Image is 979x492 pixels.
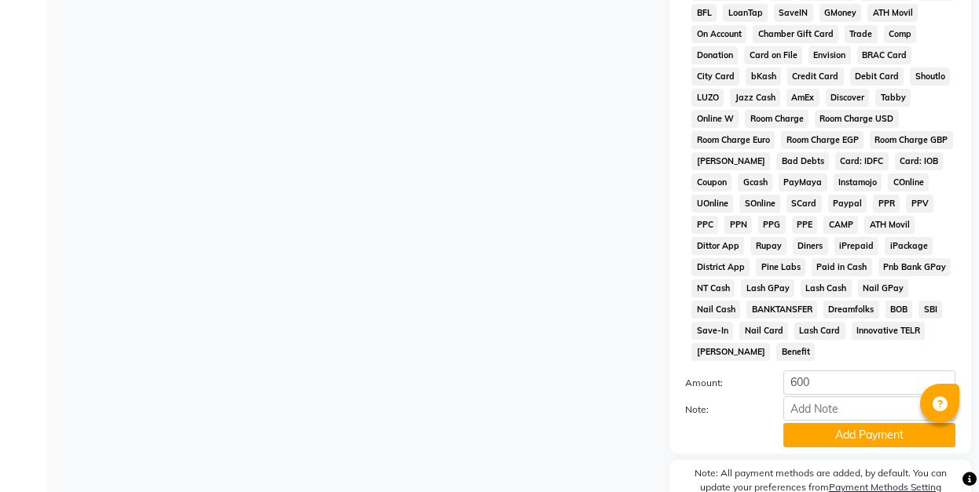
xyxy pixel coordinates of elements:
[691,131,775,149] span: Room Charge Euro
[793,237,828,255] span: Diners
[888,173,929,191] span: COnline
[758,216,786,234] span: PPG
[691,216,718,234] span: PPC
[691,46,738,64] span: Donation
[834,173,882,191] span: Instamojo
[730,89,780,107] span: Jazz Cash
[673,376,772,390] label: Amount:
[691,258,750,276] span: District App
[870,131,953,149] span: Room Charge GBP
[774,4,813,22] span: SaveIN
[691,343,770,361] span: [PERSON_NAME]
[885,301,913,319] span: BOB
[835,152,889,170] span: Card: IDFC
[779,173,827,191] span: PayMaya
[834,237,879,255] span: iPrepaid
[673,403,772,417] label: Note:
[828,195,867,213] span: Paypal
[783,396,955,421] input: Add Note
[691,279,735,297] span: NT Cash
[691,25,746,43] span: On Account
[878,258,951,276] span: Pnb Bank GPay
[691,237,744,255] span: Dittor App
[783,370,955,395] input: Amount
[873,195,900,213] span: PPR
[786,195,822,213] span: SCard
[819,4,862,22] span: GMoney
[691,4,717,22] span: BFL
[691,89,724,107] span: LUZO
[745,110,808,128] span: Room Charge
[808,46,851,64] span: Envision
[918,301,942,319] span: SBI
[739,322,788,340] span: Nail Card
[910,67,950,86] span: Shoutlo
[746,67,781,86] span: bKash
[738,173,772,191] span: Gcash
[857,46,912,64] span: BRAC Card
[786,89,819,107] span: AmEx
[864,216,915,234] span: ATH Movil
[776,152,829,170] span: Bad Debts
[753,25,838,43] span: Chamber Gift Card
[739,195,780,213] span: SOnline
[787,67,844,86] span: Credit Card
[691,322,733,340] span: Save-In
[858,279,909,297] span: Nail GPay
[823,301,879,319] span: Dreamfolks
[815,110,899,128] span: Room Charge USD
[794,322,845,340] span: Lash Card
[875,89,911,107] span: Tabby
[724,216,752,234] span: PPN
[691,195,733,213] span: UOnline
[776,343,815,361] span: Benefit
[691,301,740,319] span: Nail Cash
[845,25,878,43] span: Trade
[783,423,955,447] button: Add Payment
[741,279,794,297] span: Lash GPay
[691,67,739,86] span: City Card
[756,258,805,276] span: Pine Labs
[691,110,739,128] span: Online W
[867,4,918,22] span: ATH Movil
[823,216,858,234] span: CAMP
[781,131,863,149] span: Room Charge EGP
[812,258,872,276] span: Paid in Cash
[852,322,926,340] span: Innovative TELR
[746,301,817,319] span: BANKTANSFER
[906,195,933,213] span: PPV
[826,89,870,107] span: Discover
[723,4,768,22] span: LoanTap
[801,279,852,297] span: Lash Cash
[884,25,917,43] span: Comp
[885,237,933,255] span: iPackage
[895,152,944,170] span: Card: IOB
[691,152,770,170] span: [PERSON_NAME]
[750,237,786,255] span: Rupay
[850,67,904,86] span: Debit Card
[691,173,731,191] span: Coupon
[792,216,818,234] span: PPE
[744,46,802,64] span: Card on File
